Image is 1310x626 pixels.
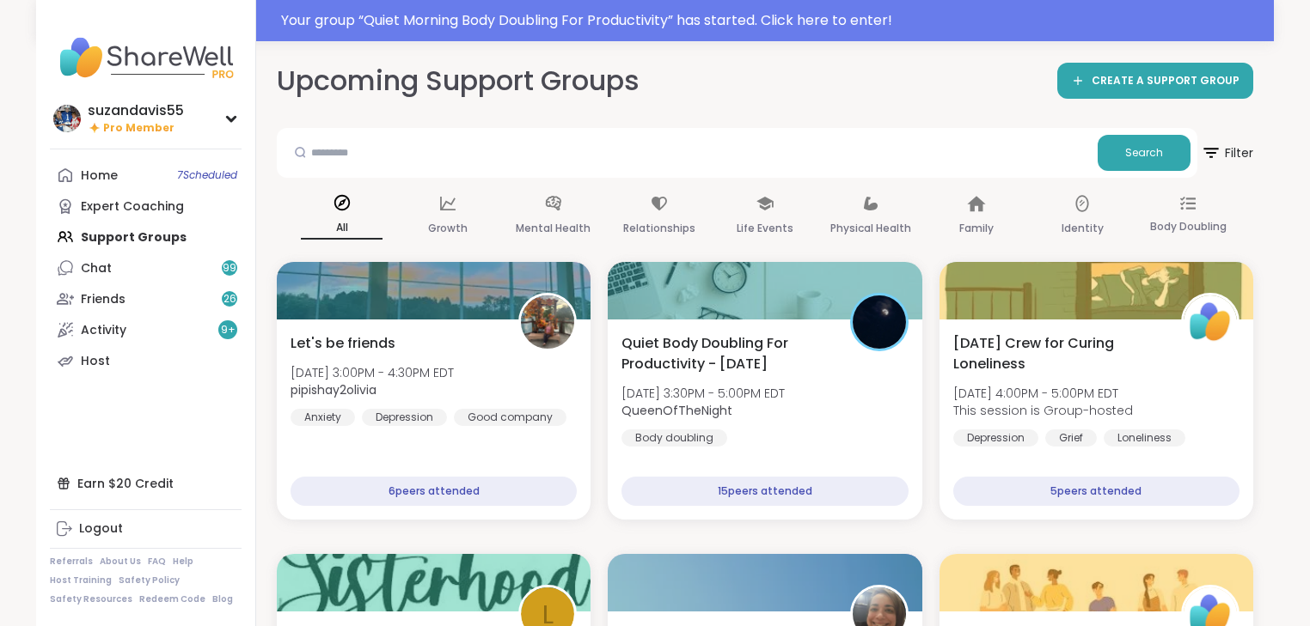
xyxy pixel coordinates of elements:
[50,345,242,376] a: Host
[291,477,577,506] div: 6 peers attended
[50,283,242,314] a: Friends26
[853,295,906,349] img: QueenOfTheNight
[81,353,110,370] div: Host
[103,121,174,136] span: Pro Member
[79,520,123,538] div: Logout
[50,556,93,568] a: Referrals
[301,217,383,240] p: All
[516,218,591,239] p: Mental Health
[50,514,242,544] a: Logout
[81,322,126,339] div: Activity
[291,409,355,426] div: Anxiety
[623,218,695,239] p: Relationships
[959,218,994,239] p: Family
[1057,63,1253,99] a: CREATE A SUPPORT GROUP
[148,556,166,568] a: FAQ
[621,477,908,506] div: 15 peers attended
[1125,145,1163,161] span: Search
[177,168,237,182] span: 7 Scheduled
[81,260,112,277] div: Chat
[291,381,376,398] b: pipishay2olivia
[621,385,785,402] span: [DATE] 3:30PM - 5:00PM EDT
[50,160,242,191] a: Home7Scheduled
[953,477,1240,506] div: 5 peers attended
[953,333,1162,374] span: [DATE] Crew for Curing Loneliness
[454,409,566,426] div: Good company
[1098,135,1191,171] button: Search
[81,167,118,185] div: Home
[81,291,125,308] div: Friends
[621,333,830,374] span: Quiet Body Doubling For Productivity - [DATE]
[221,323,236,337] span: 9 +
[50,574,112,586] a: Host Training
[1092,74,1240,88] span: CREATE A SUPPORT GROUP
[88,101,184,120] div: suzandavis55
[50,314,242,345] a: Activity9+
[212,593,233,605] a: Blog
[50,27,242,88] img: ShareWell Nav Logo
[173,556,193,568] a: Help
[1045,429,1097,447] div: Grief
[223,292,236,307] span: 26
[621,429,727,447] div: Body doubling
[1201,128,1253,178] button: Filter
[737,218,793,239] p: Life Events
[1201,132,1253,173] span: Filter
[830,218,911,239] p: Physical Health
[223,261,236,276] span: 99
[277,62,640,100] h2: Upcoming Support Groups
[53,105,81,132] img: suzandavis55
[428,218,468,239] p: Growth
[1104,429,1185,447] div: Loneliness
[1150,216,1227,237] p: Body Doubling
[50,593,132,605] a: Safety Resources
[953,429,1038,447] div: Depression
[291,333,395,354] span: Let's be friends
[362,409,447,426] div: Depression
[50,191,242,222] a: Expert Coaching
[953,385,1133,402] span: [DATE] 4:00PM - 5:00PM EDT
[291,364,454,381] span: [DATE] 3:00PM - 4:30PM EDT
[521,295,574,349] img: pipishay2olivia
[621,402,732,419] b: QueenOfTheNight
[953,402,1133,419] span: This session is Group-hosted
[1062,218,1104,239] p: Identity
[81,198,184,216] div: Expert Coaching
[50,252,242,283] a: Chat99
[119,574,180,586] a: Safety Policy
[139,593,205,605] a: Redeem Code
[281,10,1264,31] div: Your group “ Quiet Morning Body Doubling For Productivity ” has started. Click here to enter!
[100,556,141,568] a: About Us
[1184,295,1237,349] img: ShareWell
[50,468,242,499] div: Earn $20 Credit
